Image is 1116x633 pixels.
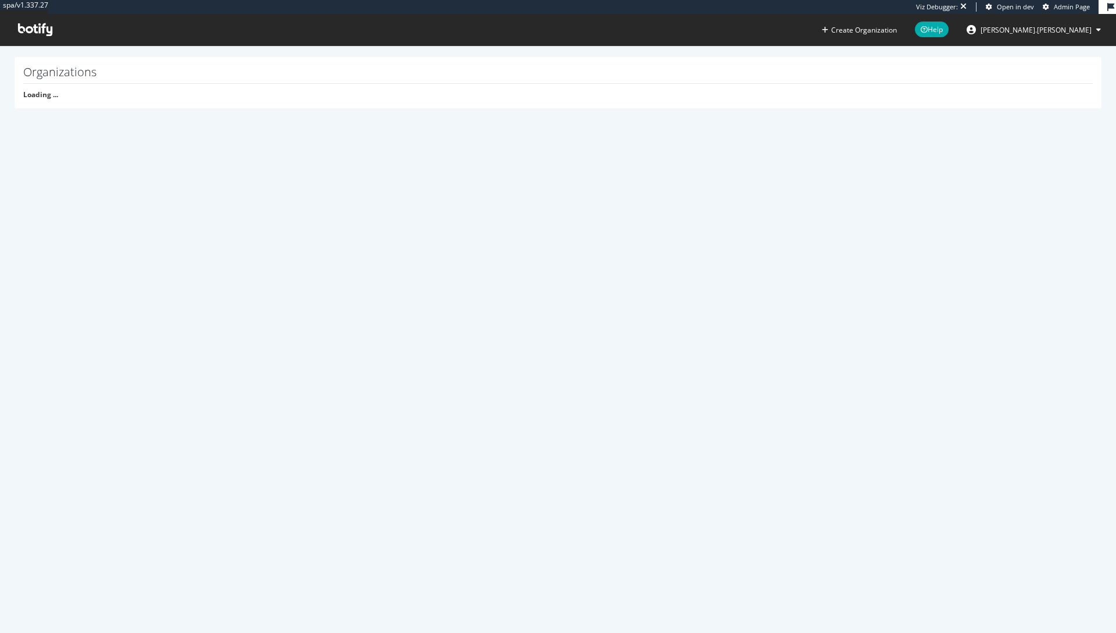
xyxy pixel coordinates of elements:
[986,2,1034,12] a: Open in dev
[23,90,58,99] strong: Loading ...
[1054,2,1090,11] span: Admin Page
[916,2,958,12] div: Viz Debugger:
[821,24,897,35] button: Create Organization
[957,20,1110,39] button: [PERSON_NAME].[PERSON_NAME]
[1043,2,1090,12] a: Admin Page
[915,22,949,37] span: Help
[997,2,1034,11] span: Open in dev
[23,66,1093,84] h1: Organizations
[981,25,1092,35] span: jason.weddle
